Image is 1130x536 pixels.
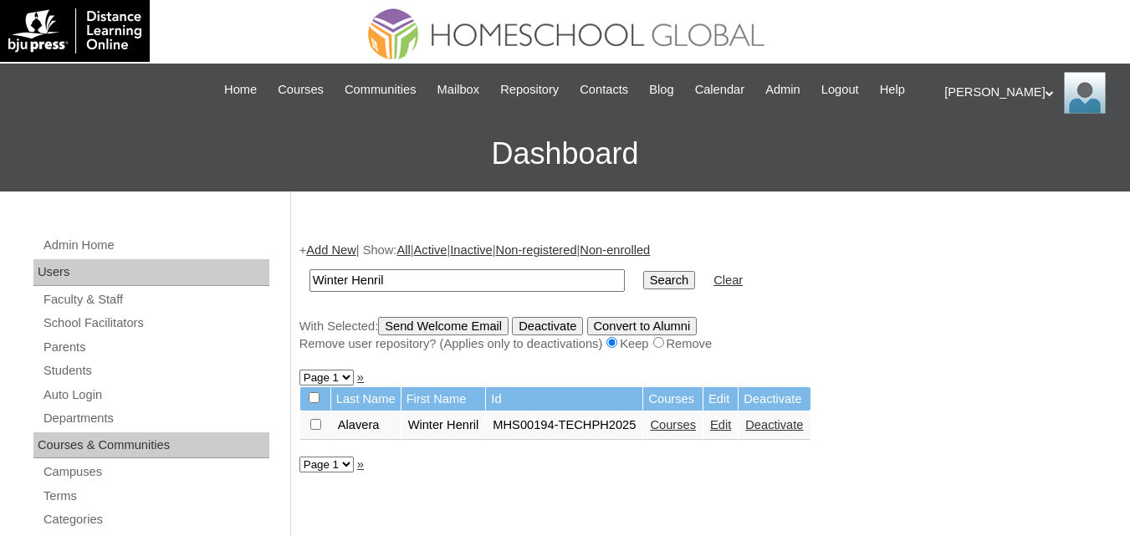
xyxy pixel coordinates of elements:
[42,486,269,507] a: Terms
[641,80,682,100] a: Blog
[345,80,417,100] span: Communities
[872,80,913,100] a: Help
[745,418,803,431] a: Deactivate
[695,80,744,100] span: Calendar
[357,457,364,471] a: »
[396,243,410,257] a: All
[512,317,583,335] input: Deactivate
[880,80,905,100] span: Help
[336,80,425,100] a: Communities
[42,360,269,381] a: Students
[401,387,486,411] td: First Name
[357,370,364,384] a: »
[331,411,401,440] td: Alavera
[42,235,269,256] a: Admin Home
[299,242,1113,352] div: + | Show: | | | |
[496,243,577,257] a: Non-registered
[42,462,269,482] a: Campuses
[306,243,355,257] a: Add New
[299,317,1113,353] div: With Selected:
[42,313,269,334] a: School Facilitators
[486,387,642,411] td: Id
[580,80,628,100] span: Contacts
[33,432,269,459] div: Courses & Communities
[486,411,642,440] td: MHS00194-TECHPH2025
[216,80,265,100] a: Home
[643,387,703,411] td: Courses
[765,80,800,100] span: Admin
[309,269,625,292] input: Search
[1064,72,1106,114] img: Ariane Ebuen
[571,80,637,100] a: Contacts
[429,80,488,100] a: Mailbox
[42,385,269,406] a: Auto Login
[331,387,401,411] td: Last Name
[224,80,257,100] span: Home
[650,418,696,431] a: Courses
[649,80,673,100] span: Blog
[587,317,698,335] input: Convert to Alumni
[500,80,559,100] span: Repository
[813,80,867,100] a: Logout
[269,80,332,100] a: Courses
[944,72,1113,114] div: [PERSON_NAME]
[8,116,1122,191] h3: Dashboard
[437,80,480,100] span: Mailbox
[378,317,509,335] input: Send Welcome Email
[401,411,486,440] td: Winter Henril
[42,337,269,358] a: Parents
[278,80,324,100] span: Courses
[687,80,753,100] a: Calendar
[713,273,743,287] a: Clear
[414,243,447,257] a: Active
[710,418,731,431] a: Edit
[450,243,493,257] a: Inactive
[703,387,738,411] td: Edit
[580,243,650,257] a: Non-enrolled
[8,8,141,54] img: logo-white.png
[299,335,1113,353] div: Remove user repository? (Applies only to deactivations) Keep Remove
[643,271,695,289] input: Search
[42,289,269,310] a: Faculty & Staff
[42,408,269,429] a: Departments
[821,80,859,100] span: Logout
[492,80,567,100] a: Repository
[757,80,809,100] a: Admin
[42,509,269,530] a: Categories
[739,387,810,411] td: Deactivate
[33,259,269,286] div: Users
